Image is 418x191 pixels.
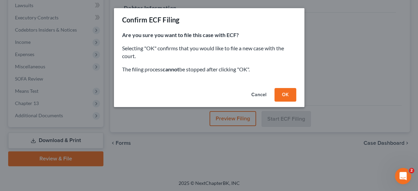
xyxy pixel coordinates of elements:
[409,168,414,173] span: 2
[122,15,180,24] div: Confirm ECF Filing
[122,66,296,73] p: The filing process be stopped after clicking "OK".
[274,88,296,102] button: OK
[246,88,272,102] button: Cancel
[163,66,179,72] strong: cannot
[395,168,411,184] iframe: Intercom live chat
[122,45,296,60] p: Selecting "OK" confirms that you would like to file a new case with the court.
[122,32,239,38] strong: Are you sure you want to file this case with ECF?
